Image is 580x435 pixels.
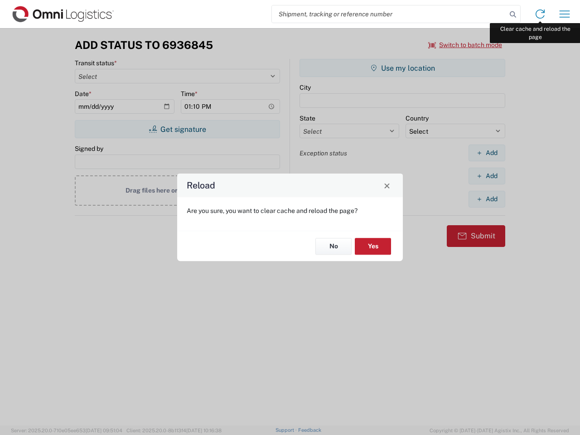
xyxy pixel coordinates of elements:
p: Are you sure, you want to clear cache and reload the page? [187,207,393,215]
h4: Reload [187,179,215,192]
button: Close [381,179,393,192]
input: Shipment, tracking or reference number [272,5,507,23]
button: No [315,238,352,255]
button: Yes [355,238,391,255]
